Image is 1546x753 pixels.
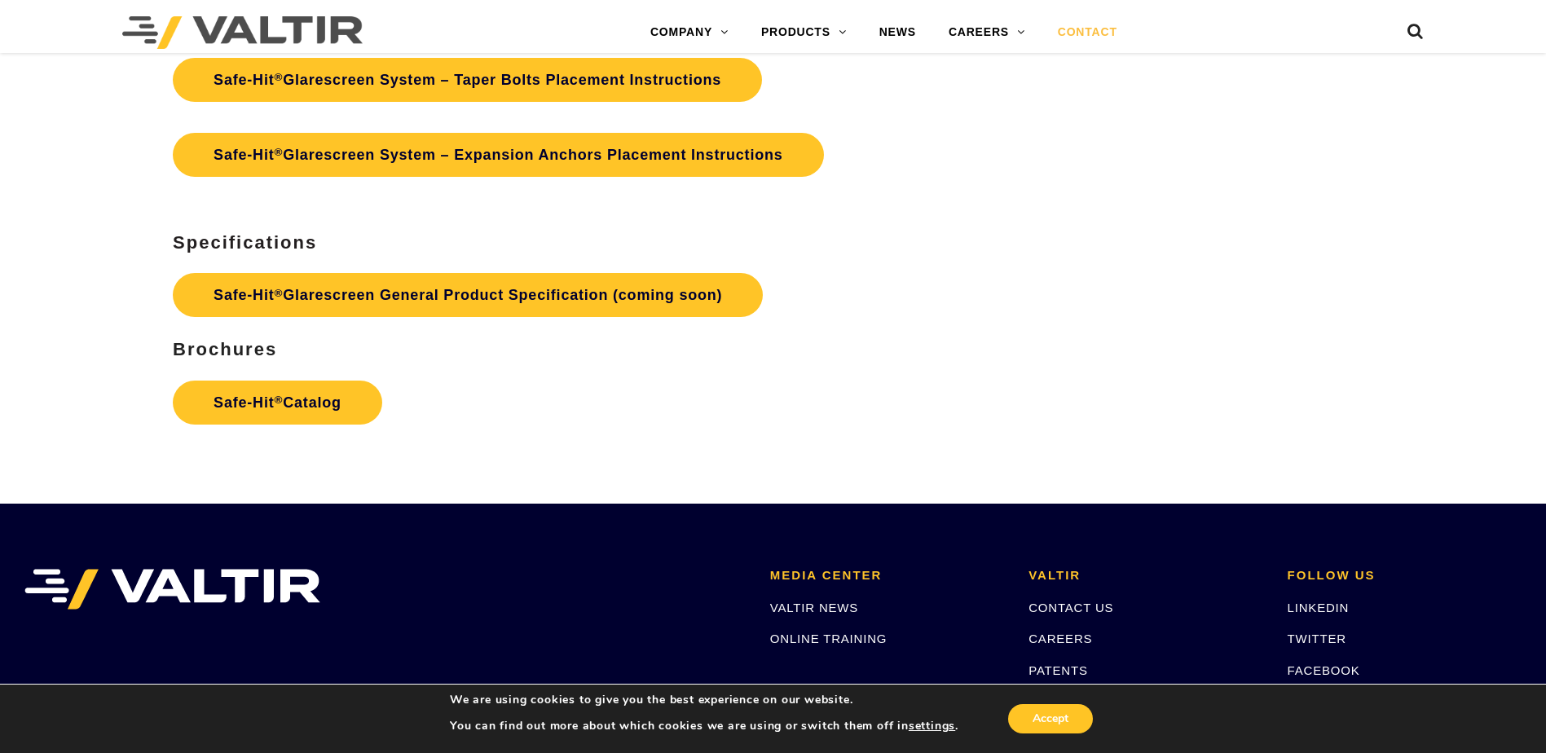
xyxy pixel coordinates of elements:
[173,133,824,177] a: Safe-Hit®Glarescreen System – Expansion Anchors Placement Instructions
[1008,704,1093,733] button: Accept
[634,16,745,49] a: COMPANY
[1028,601,1113,614] a: CONTACT US
[173,381,382,425] a: Safe-Hit®Catalog
[275,394,284,406] sup: ®
[1288,632,1346,645] a: TWITTER
[863,16,932,49] a: NEWS
[770,569,1004,583] h2: MEDIA CENTER
[1288,601,1350,614] a: LINKEDIN
[275,71,284,83] sup: ®
[173,273,763,317] a: Safe-Hit®Glarescreen General Product Specification (coming soon)
[1042,16,1134,49] a: CONTACT
[173,232,317,253] strong: Specifications
[1028,632,1092,645] a: CAREERS
[275,146,284,158] sup: ®
[122,16,363,49] img: Valtir
[909,719,955,733] button: settings
[173,339,277,359] strong: Brochures
[770,632,887,645] a: ONLINE TRAINING
[745,16,863,49] a: PRODUCTS
[1028,569,1262,583] h2: VALTIR
[450,719,958,733] p: You can find out more about which cookies we are using or switch them off in .
[770,601,858,614] a: VALTIR NEWS
[173,58,762,102] a: Safe-Hit®Glarescreen System – Taper Bolts Placement Instructions
[1288,569,1522,583] h2: FOLLOW US
[1288,663,1360,677] a: FACEBOOK
[275,287,284,299] sup: ®
[932,16,1042,49] a: CAREERS
[450,693,958,707] p: We are using cookies to give you the best experience on our website.
[24,569,320,610] img: VALTIR
[1028,663,1088,677] a: PATENTS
